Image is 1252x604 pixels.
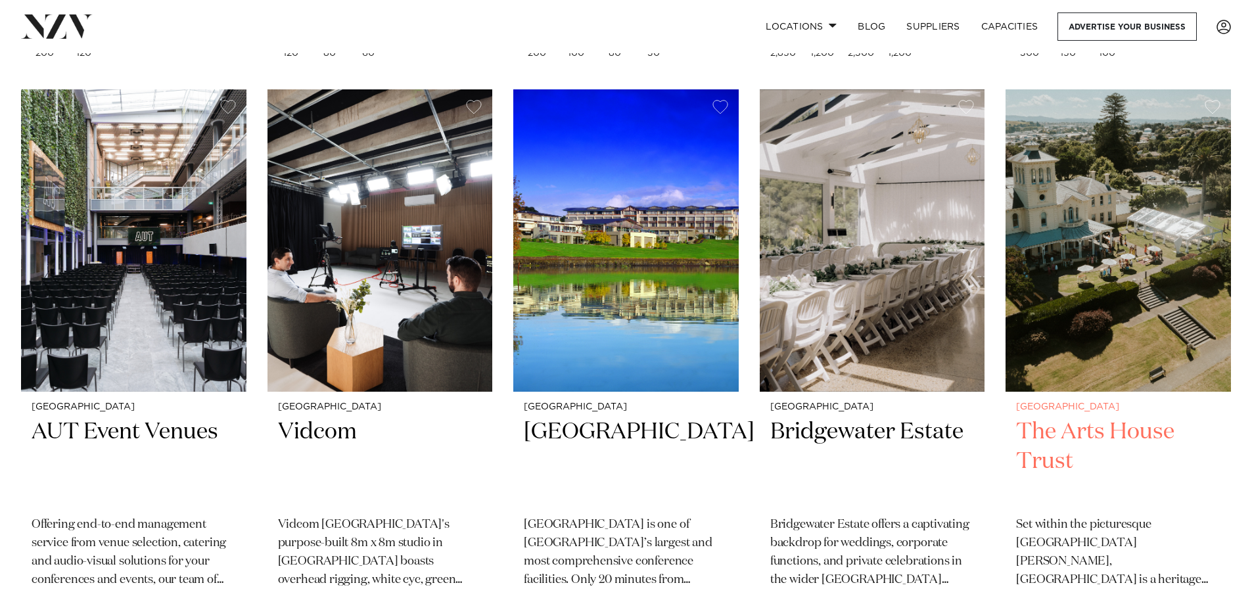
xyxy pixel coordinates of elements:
[896,12,970,41] a: SUPPLIERS
[32,417,236,506] h2: AUT Event Venues
[278,402,482,412] small: [GEOGRAPHIC_DATA]
[1016,402,1220,412] small: [GEOGRAPHIC_DATA]
[21,14,93,38] img: nzv-logo.png
[524,417,728,506] h2: [GEOGRAPHIC_DATA]
[32,516,236,590] p: Offering end-to-end management service from venue selection, catering and audio-visual solutions ...
[770,417,975,506] h2: Bridgewater Estate
[278,516,482,590] p: Vidcom [GEOGRAPHIC_DATA]'s purpose-built 8m x 8m studio in [GEOGRAPHIC_DATA] boasts overhead rigg...
[1057,12,1197,41] a: Advertise your business
[278,417,482,506] h2: Vidcom
[524,516,728,590] p: [GEOGRAPHIC_DATA] is one of [GEOGRAPHIC_DATA]’s largest and most comprehensive conference facilit...
[524,402,728,412] small: [GEOGRAPHIC_DATA]
[770,516,975,590] p: Bridgewater Estate offers a captivating backdrop for weddings, corporate functions, and private c...
[755,12,847,41] a: Locations
[760,89,985,392] img: Wedding ceremony at Bridgewater Estate
[32,402,236,412] small: [GEOGRAPHIC_DATA]
[1016,516,1220,590] p: Set within the picturesque [GEOGRAPHIC_DATA][PERSON_NAME], [GEOGRAPHIC_DATA] is a heritage venue ...
[1016,417,1220,506] h2: The Arts House Trust
[847,12,896,41] a: BLOG
[971,12,1049,41] a: Capacities
[770,402,975,412] small: [GEOGRAPHIC_DATA]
